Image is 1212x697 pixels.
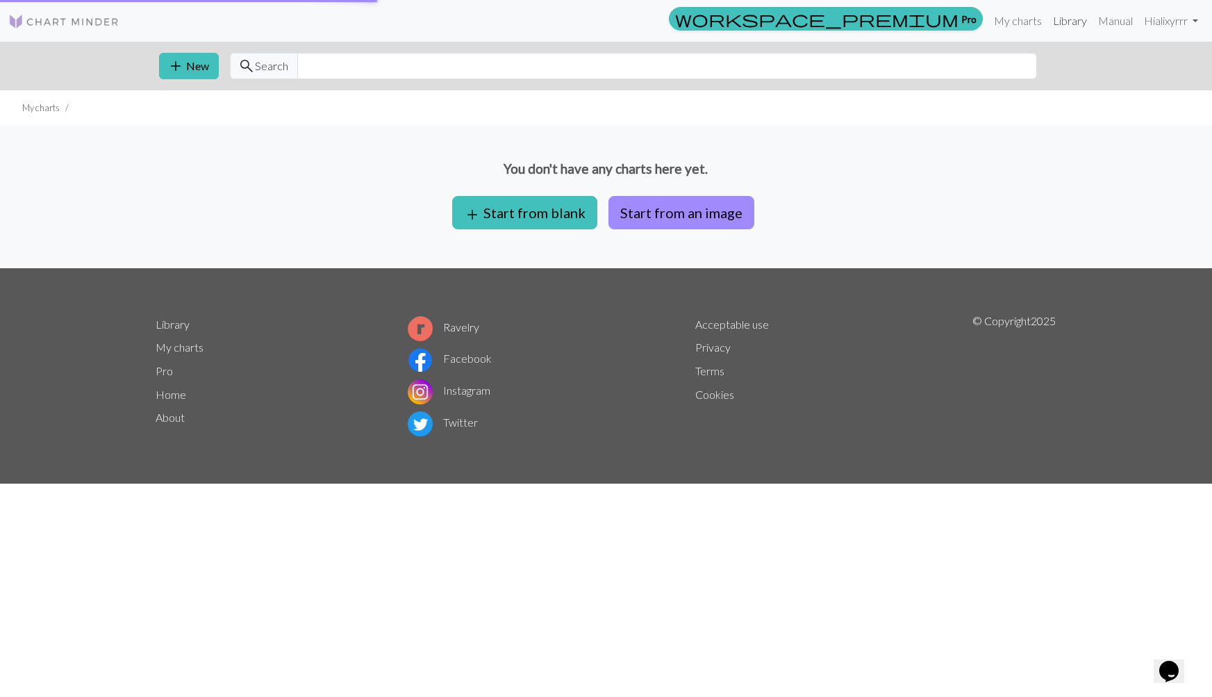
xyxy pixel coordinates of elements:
a: Home [156,388,187,401]
a: Library [1047,7,1093,35]
span: add [464,205,481,224]
a: Acceptable use [696,318,770,331]
a: Facebook [408,352,492,365]
a: My charts [988,7,1047,35]
a: My charts [156,341,204,354]
button: Start from blank [452,196,597,229]
a: Ravelry [408,320,480,334]
button: New [159,53,219,79]
a: Hialixyrrr [1138,7,1204,35]
a: Manual [1093,7,1138,35]
span: Search [256,58,289,74]
span: add [168,56,185,76]
iframe: chat widget [1154,641,1198,683]
a: Terms [696,364,725,377]
button: Start from an image [608,196,754,229]
img: Instagram logo [408,379,433,404]
li: My charts [22,101,60,115]
a: Pro [669,7,983,31]
img: Facebook logo [408,347,433,372]
img: Ravelry logo [408,316,433,341]
a: About [156,411,185,424]
span: search [239,56,256,76]
a: Library [156,318,190,331]
a: Start from an image [603,204,760,218]
span: workspace_premium [675,9,958,28]
a: Cookies [696,388,735,401]
img: Logo [8,13,119,30]
a: Instagram [408,384,491,397]
a: Twitter [408,416,479,429]
a: Pro [156,364,174,377]
p: © Copyright 2025 [973,313,1056,439]
img: Twitter logo [408,411,433,436]
a: Privacy [696,341,731,354]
